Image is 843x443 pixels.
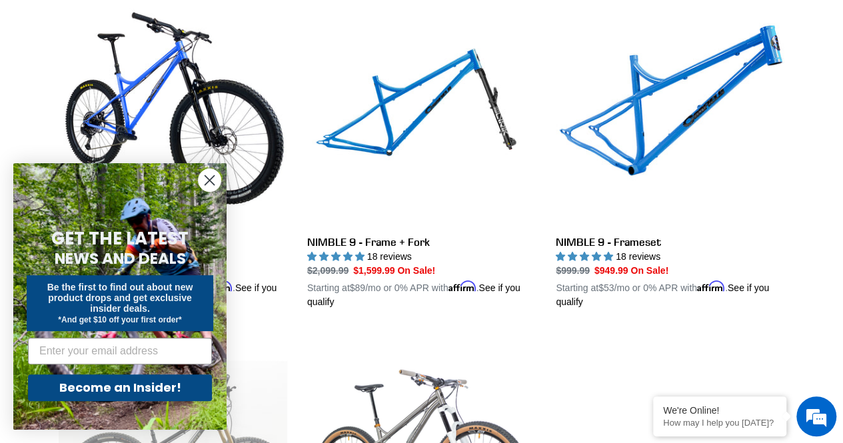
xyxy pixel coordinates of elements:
[58,315,181,324] span: *And get $10 off your first order*
[663,405,776,416] div: We're Online!
[47,282,193,314] span: Be the first to find out about new product drops and get exclusive insider deals.
[198,169,221,192] button: Close dialog
[28,338,212,364] input: Enter your email address
[55,248,186,269] span: NEWS AND DEALS
[51,226,189,250] span: GET THE LATEST
[28,374,212,401] button: Become an Insider!
[663,418,776,428] p: How may I help you today?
